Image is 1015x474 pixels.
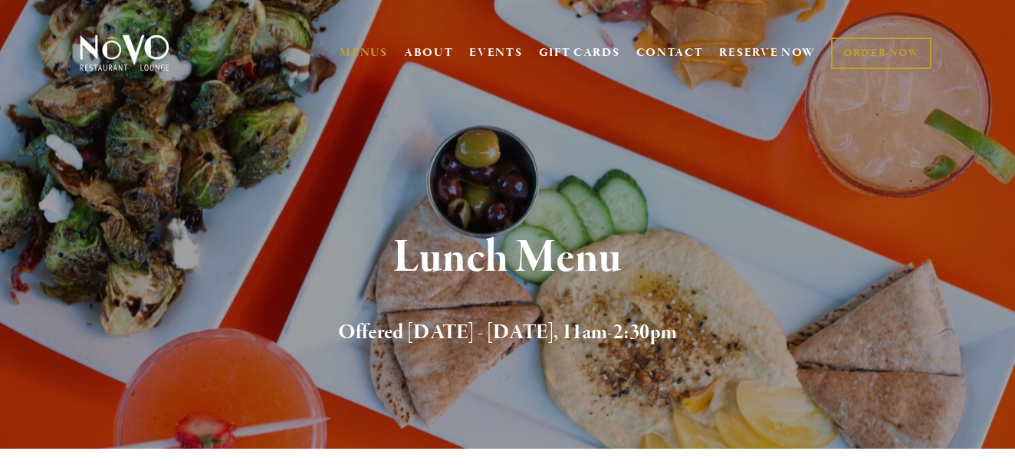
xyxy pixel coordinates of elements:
a: ABOUT [404,45,454,61]
a: MENUS [340,45,388,61]
h1: Lunch Menu [103,233,912,283]
h2: Offered [DATE] - [DATE], 11am-2:30pm [103,317,912,349]
a: RESERVE NOW [719,38,816,67]
a: CONTACT [636,38,704,67]
a: GIFT CARDS [539,38,620,67]
img: Novo Restaurant &amp; Lounge [77,34,172,72]
a: EVENTS [469,45,522,61]
a: ORDER NOW [831,38,931,69]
